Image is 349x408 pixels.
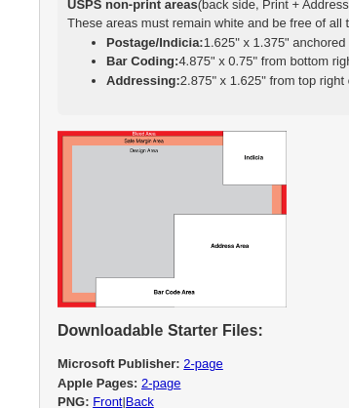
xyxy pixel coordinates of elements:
a: 2-page [141,376,180,390]
strong: Postage/Indicia: [106,35,204,50]
strong: Microsoft Publisher: [58,356,180,371]
img: regular postcard starter files [58,131,287,307]
strong: Downloadable Starter Files: [58,322,263,339]
strong: Bar Coding: [106,54,178,68]
strong: Apple Pages: [58,376,137,390]
a: 2-page [183,356,222,371]
strong: Addressing: [106,73,180,88]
